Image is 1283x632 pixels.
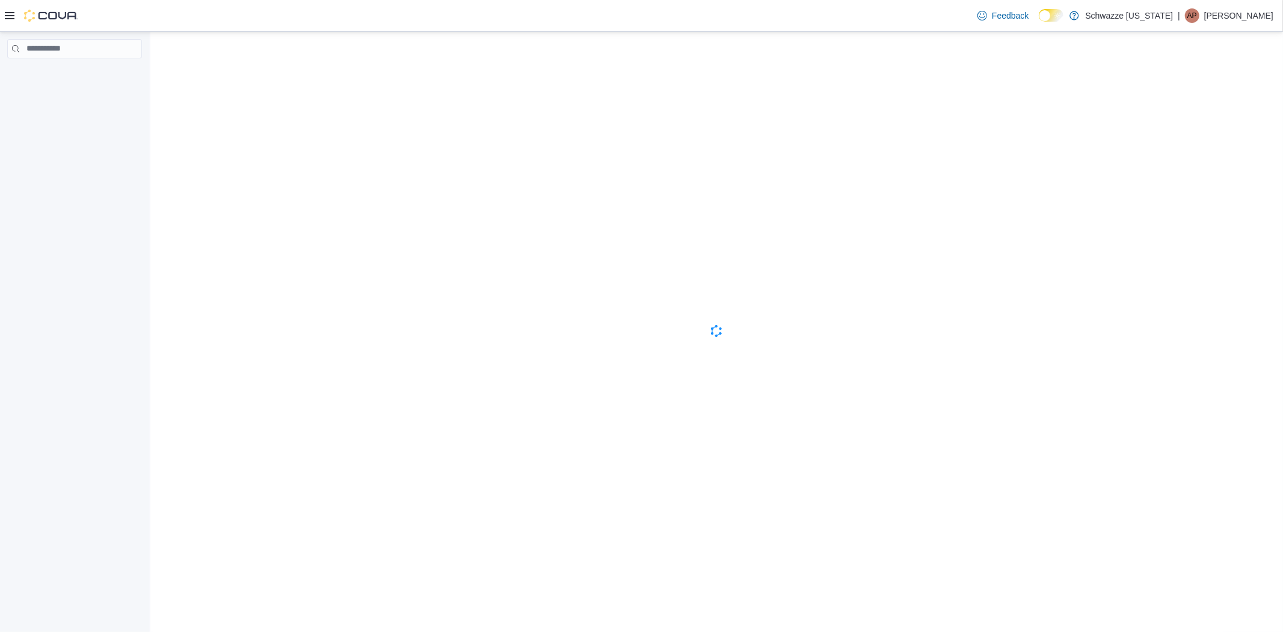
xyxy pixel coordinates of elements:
p: | [1178,8,1180,23]
span: AP [1187,8,1197,23]
p: [PERSON_NAME] [1204,8,1273,23]
div: Amber Palubeskie [1185,8,1199,23]
nav: Complex example [7,61,142,90]
span: Feedback [992,10,1029,22]
img: Cova [24,10,78,22]
input: Dark Mode [1039,9,1064,22]
p: Schwazze [US_STATE] [1085,8,1173,23]
a: Feedback [973,4,1033,28]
